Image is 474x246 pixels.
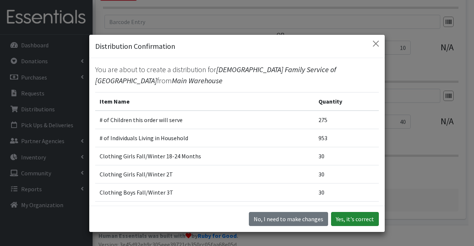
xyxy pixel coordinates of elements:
td: Clothing Girls Fall/Winter 2T [95,165,314,183]
button: Close [370,38,382,50]
th: Item Name [95,92,314,111]
td: # of Children this order will serve [95,111,314,129]
p: You are about to create a distribution for from [95,64,379,86]
button: No I need to make changes [249,212,328,226]
td: 275 [314,111,379,129]
td: 30 [314,183,379,202]
td: 30 [314,165,379,183]
td: Clothing Boys Fall/Winter 3T [95,183,314,202]
td: 953 [314,129,379,147]
td: Clothing Girls Fall/Winter 18-24 Months [95,147,314,165]
span: Main Warehouse [172,76,223,85]
td: 30 [314,147,379,165]
td: Period - Pads [95,202,314,220]
h5: Distribution Confirmation [95,41,175,52]
td: 620 [314,202,379,220]
th: Quantity [314,92,379,111]
button: Yes, it's correct [331,212,379,226]
td: # of Individuals Living in Household [95,129,314,147]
